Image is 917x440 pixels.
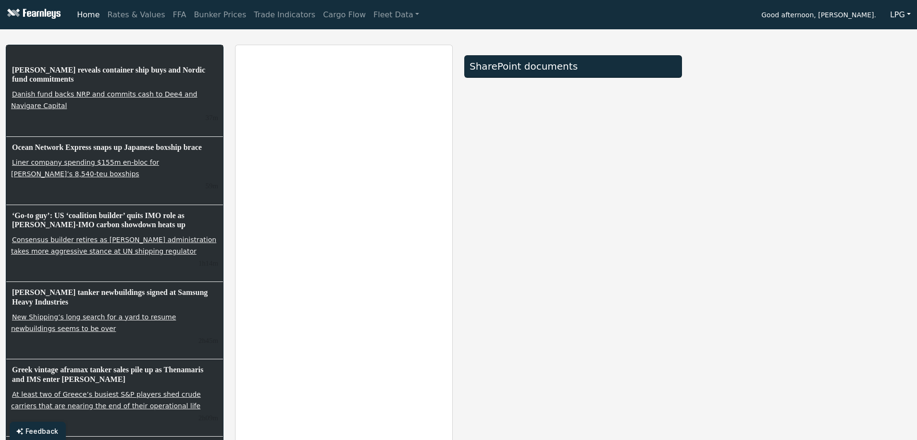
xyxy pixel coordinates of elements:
small: 30/09/2025, 13:57:36 [198,337,218,344]
a: Trade Indicators [250,5,319,24]
h6: ‘Go-to guy’: US ‘coalition builder’ quits IMO role as [PERSON_NAME]-IMO carbon showdown heats up [11,210,218,230]
small: 30/09/2025, 14:28:27 [198,259,218,267]
h6: Greek vintage aframax tanker sales pile up as Thenamaris and IMS enter [PERSON_NAME] [11,364,218,384]
a: At least two of Greece’s busiest S&P players shed crude carriers that are nearing the end of thei... [11,390,201,411]
h6: [PERSON_NAME] tanker newbuildings signed at Samsung Heavy Industries [11,287,218,307]
a: FFA [169,5,190,24]
div: SharePoint documents [470,61,677,72]
h6: Ocean Network Express snaps up Japanese boxship brace [11,142,218,153]
a: Cargo Flow [319,5,370,24]
a: Rates & Values [104,5,169,24]
img: Fearnleys Logo [5,9,61,21]
small: 30/09/2025, 13:33:30 [198,414,218,422]
small: 30/09/2025, 15:05:29 [206,114,218,122]
a: Home [73,5,103,24]
a: New Shipping’s long search for a yard to resume newbuildings seems to be over [11,312,176,333]
a: Consensus builder retires as [PERSON_NAME] administration takes more aggressive stance at UN ship... [11,235,216,256]
a: Fleet Data [370,5,423,24]
button: LPG [884,6,917,24]
small: 30/09/2025, 14:43:42 [206,182,218,190]
span: Good afternoon, [PERSON_NAME]. [761,8,876,24]
a: Bunker Prices [190,5,250,24]
a: Liner company spending $155m en-bloc for [PERSON_NAME]’s 8,540-teu boxships [11,158,159,179]
a: Danish fund backs NRP and commits cash to Dee4 and Navigare Capital [11,89,197,110]
h6: [PERSON_NAME] reveals container ship buys and Nordic fund commitments [11,64,218,85]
